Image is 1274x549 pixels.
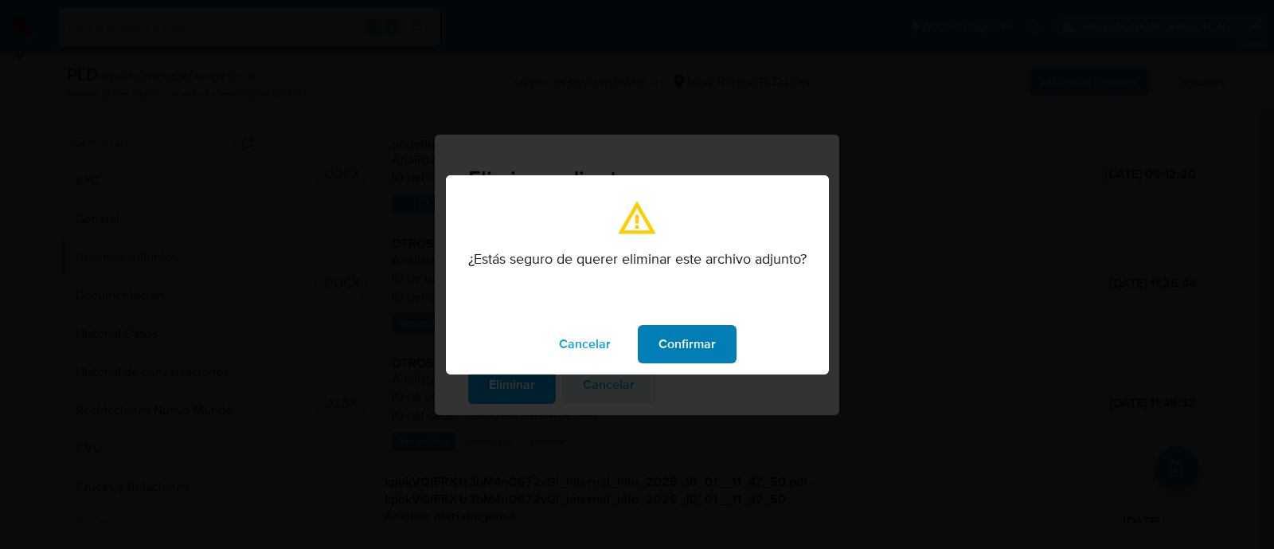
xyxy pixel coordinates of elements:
p: ¿Estás seguro de querer eliminar este archivo adjunto? [468,250,807,268]
button: modal_confirmation.cancel [538,325,631,363]
div: modal_confirmation.title [446,175,829,374]
button: modal_confirmation.confirm [638,325,737,363]
span: Cancelar [559,327,611,362]
span: Confirmar [658,327,716,362]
